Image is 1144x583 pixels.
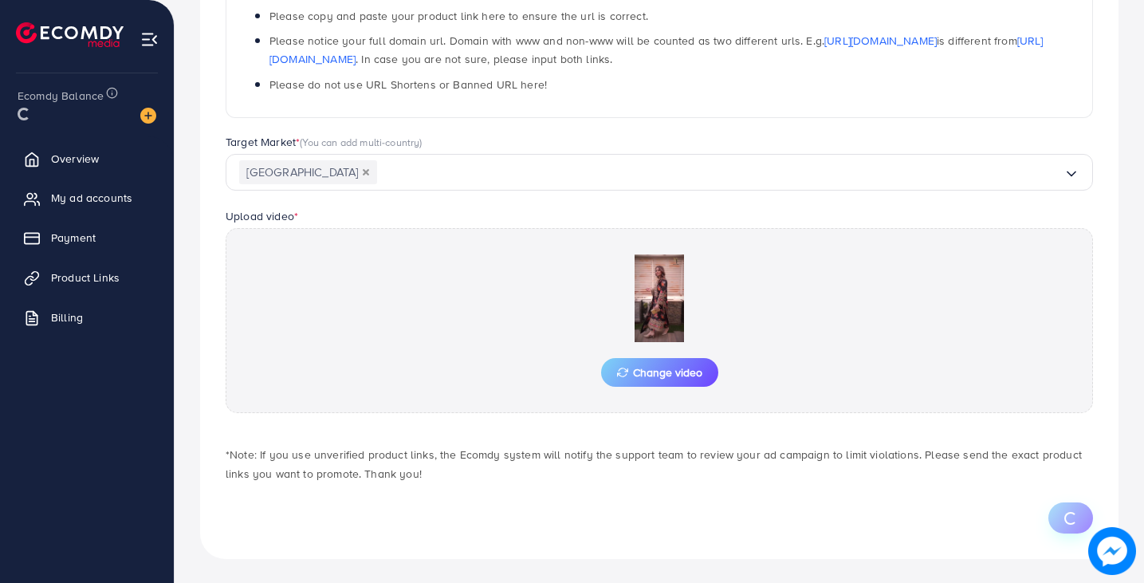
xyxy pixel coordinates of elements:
span: Ecomdy Balance [18,88,104,104]
a: [URL][DOMAIN_NAME] [824,33,937,49]
span: [GEOGRAPHIC_DATA] [239,160,377,185]
a: Payment [12,222,162,254]
img: image [1088,527,1136,575]
p: *Note: If you use unverified product links, the Ecomdy system will notify the support team to rev... [226,445,1093,483]
span: Product Links [51,270,120,286]
span: My ad accounts [51,190,132,206]
span: (You can add multi-country) [300,135,422,149]
span: Please copy and paste your product link here to ensure the url is correct. [269,8,648,24]
button: Change video [601,358,718,387]
a: Billing [12,301,162,333]
span: Change video [617,367,702,378]
a: Product Links [12,262,162,293]
img: Preview Image [580,254,739,342]
img: menu [140,30,159,49]
div: Search for option [226,154,1093,191]
a: Overview [12,143,162,175]
span: Please notice your full domain url. Domain with www and non-www will be counted as two different ... [269,33,1044,67]
span: Please do not use URL Shortens or Banned URL here! [269,77,547,93]
button: Deselect Pakistan [362,168,370,176]
span: Overview [51,151,99,167]
span: Payment [51,230,96,246]
span: Billing [51,309,83,325]
a: My ad accounts [12,182,162,214]
img: logo [16,22,124,47]
input: Search for option [377,160,1063,185]
label: Upload video [226,208,298,224]
img: image [140,108,156,124]
label: Target Market [226,134,423,150]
